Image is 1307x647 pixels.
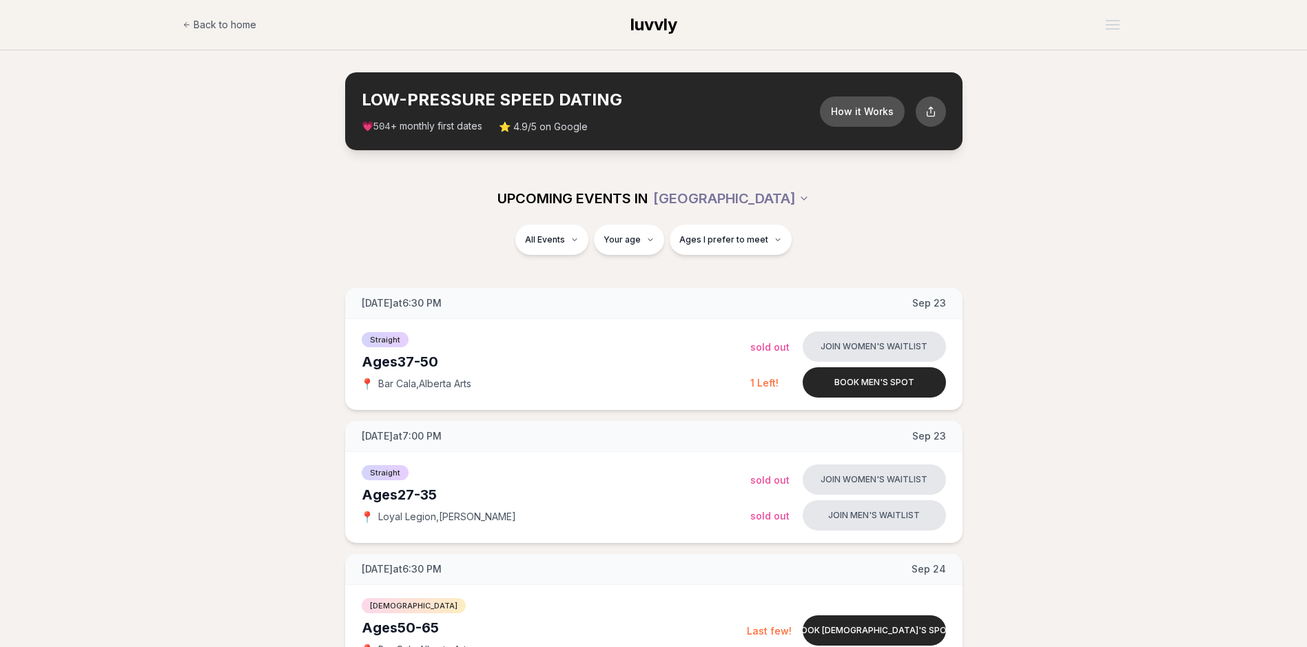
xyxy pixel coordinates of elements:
span: 💗 + monthly first dates [362,119,482,134]
span: Your age [604,234,641,245]
span: Sold Out [750,510,790,522]
span: Back to home [194,18,256,32]
span: Ages I prefer to meet [679,234,768,245]
span: 504 [373,121,391,132]
span: Sold Out [750,341,790,353]
a: Back to home [183,11,256,39]
span: Sep 24 [912,562,946,576]
button: Join women's waitlist [803,331,946,362]
button: Join men's waitlist [803,500,946,531]
button: [GEOGRAPHIC_DATA] [653,183,810,214]
span: [DATE] at 6:30 PM [362,562,442,576]
span: 📍 [362,511,373,522]
span: Sep 23 [912,296,946,310]
a: luvvly [630,14,677,36]
button: Book men's spot [803,367,946,398]
span: Bar Cala , Alberta Arts [378,377,471,391]
span: All Events [525,234,565,245]
span: Sep 23 [912,429,946,443]
span: Last few! [747,625,792,637]
span: [DATE] at 6:30 PM [362,296,442,310]
button: Join women's waitlist [803,464,946,495]
span: [DATE] at 7:00 PM [362,429,442,443]
span: Straight [362,332,409,347]
button: Your age [594,225,664,255]
span: Straight [362,465,409,480]
h2: LOW-PRESSURE SPEED DATING [362,89,820,111]
span: Loyal Legion , [PERSON_NAME] [378,510,516,524]
span: 📍 [362,378,373,389]
button: How it Works [820,96,905,127]
span: Sold Out [750,474,790,486]
span: ⭐ 4.9/5 on Google [499,120,588,134]
div: Ages 27-35 [362,485,750,504]
div: Ages 37-50 [362,352,750,371]
span: luvvly [630,14,677,34]
button: Ages I prefer to meet [670,225,792,255]
span: 1 Left! [750,377,779,389]
span: [DEMOGRAPHIC_DATA] [362,598,466,613]
button: Book [DEMOGRAPHIC_DATA]'s spot [803,615,946,646]
div: Ages 50-65 [362,618,747,637]
span: UPCOMING EVENTS IN [497,189,648,208]
button: All Events [515,225,588,255]
button: Open menu [1100,14,1125,35]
